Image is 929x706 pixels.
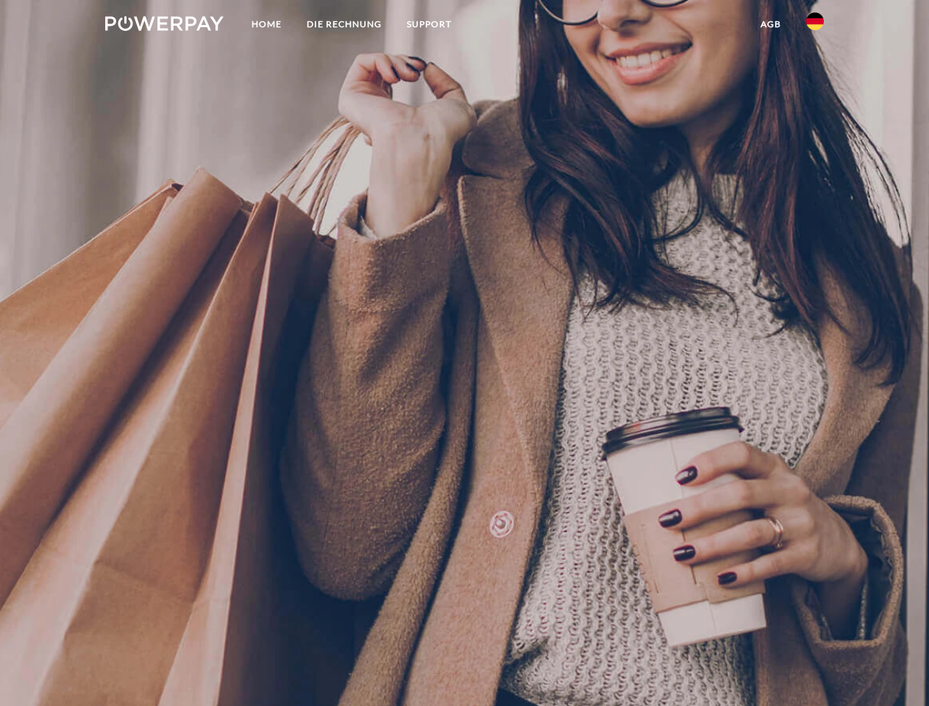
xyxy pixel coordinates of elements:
[294,11,394,38] a: DIE RECHNUNG
[748,11,794,38] a: agb
[806,13,824,30] img: de
[394,11,464,38] a: SUPPORT
[105,16,224,31] img: logo-powerpay-white.svg
[239,11,294,38] a: Home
